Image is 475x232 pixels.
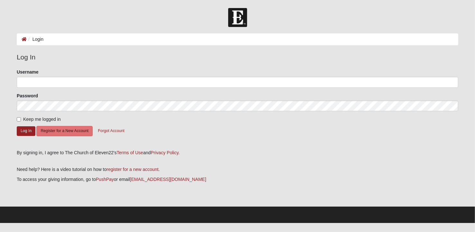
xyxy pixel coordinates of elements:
[17,176,458,183] p: To access your giving information, go to or email
[17,117,21,121] input: Keep me logged in
[17,52,458,62] legend: Log In
[17,126,35,136] button: Log In
[23,117,61,122] span: Keep me logged in
[228,8,247,27] img: Church of Eleven22 Logo
[27,36,43,43] li: Login
[17,166,458,173] p: Need help? Here is a video tutorial on how to .
[130,177,206,182] a: [EMAIL_ADDRESS][DOMAIN_NAME]
[17,69,39,75] label: Username
[36,126,92,136] button: Register for a New Account
[107,167,158,172] a: register for a new account
[17,93,38,99] label: Password
[94,126,128,136] button: Forgot Account
[151,150,178,155] a: Privacy Policy
[96,177,114,182] a: PushPay
[17,149,458,156] div: By signing in, I agree to The Church of Eleven22's and .
[117,150,143,155] a: Terms of Use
